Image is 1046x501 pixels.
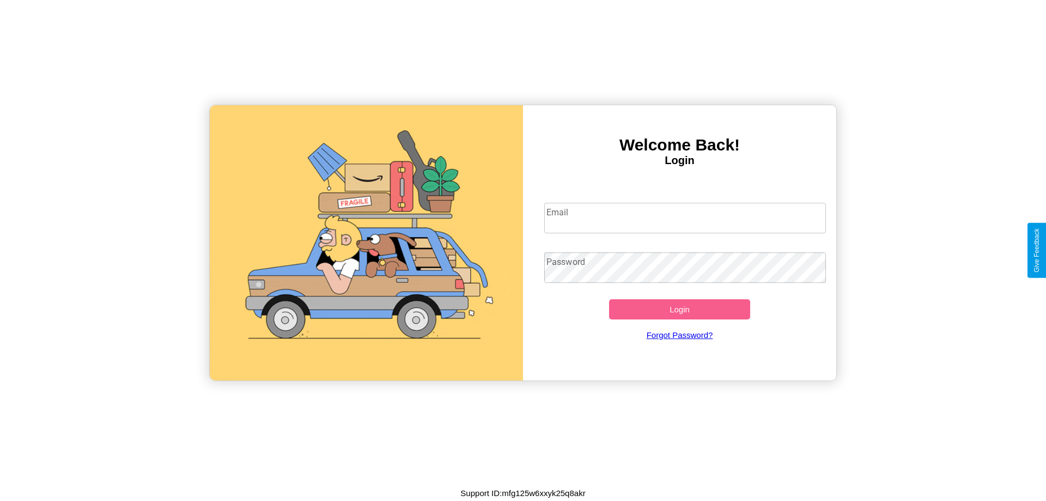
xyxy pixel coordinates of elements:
[1033,228,1041,273] div: Give Feedback
[523,136,836,154] h3: Welcome Back!
[539,319,821,351] a: Forgot Password?
[609,299,750,319] button: Login
[210,105,523,381] img: gif
[460,486,585,500] p: Support ID: mfg125w6xxyk25q8akr
[523,154,836,167] h4: Login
